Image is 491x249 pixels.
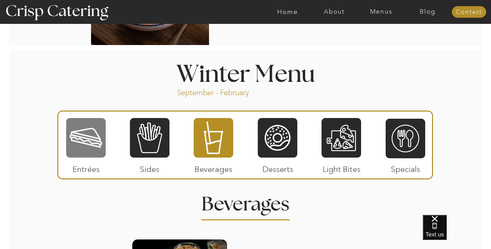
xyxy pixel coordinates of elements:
a: Menus [358,9,404,15]
h2: Beverages [201,195,290,208]
a: Contact [452,9,486,16]
p: Specials [383,158,428,177]
p: Entrées [63,158,109,177]
a: Home [264,9,311,15]
p: September - February [177,88,271,96]
a: About [311,9,358,15]
h1: Winter Menu [151,63,340,83]
p: Light Bites [319,158,364,177]
a: Blog [404,9,451,15]
p: Beverages [191,158,236,177]
iframe: podium webchat widget bubble [423,215,491,249]
p: Desserts [255,158,300,177]
p: Sides [127,158,172,177]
